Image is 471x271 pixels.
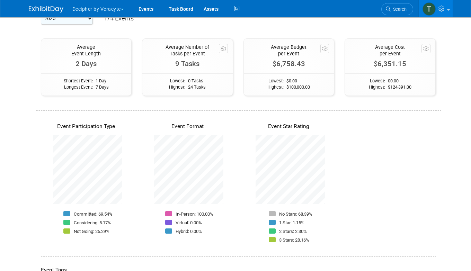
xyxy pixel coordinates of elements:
div: Event Star Rating [256,123,322,130]
img: Tony Alvarado [423,2,436,16]
a: Search [381,3,413,15]
td: Longest Event: [64,84,93,90]
td: Lowest: [369,78,385,84]
div: Event Format [154,123,221,130]
span: Search [391,7,407,12]
span: $ [286,78,289,83]
p: 2 Stars: 2.30% [279,228,307,234]
td: 7 Days [93,84,109,90]
p: In-Person: 100.00% [176,211,213,217]
span: $ [273,60,276,68]
div: 2 Days [41,59,132,69]
div: Event Participation Type [53,123,120,130]
p: Considering: 5.17% [74,220,111,226]
td: Highest: [267,84,284,90]
td: Shortest Event: [64,78,93,84]
p: 1 Star: 1.15% [279,220,304,226]
p: Virtual: 0.00% [176,220,202,226]
div: 6,758.43 [244,59,334,69]
p: 3 Stars: 28.16% [279,237,309,243]
div: Average Event Length [41,44,132,57]
span: $ [388,78,390,83]
td: Highest: [369,84,385,90]
span: $ [286,84,289,90]
td: 124,391.00 [385,84,411,90]
img: ExhibitDay [29,6,63,13]
p: Hybrid: 0.00% [176,228,202,234]
p: No Stars: 68.39% [279,211,312,217]
span: $ [388,84,390,90]
td: Lowest: [267,78,284,84]
td: 0 Tasks [185,78,206,84]
div: 174 Events [103,14,134,23]
span: $ [374,60,377,68]
p: Committed: 69.54% [74,211,113,217]
p: Not Going: 25.29% [74,228,109,234]
td: 100,000.00 [284,84,310,90]
td: 24 Tasks [185,84,206,90]
td: 0.00 [284,78,310,84]
td: 0.00 [385,78,411,84]
td: Highest: [169,84,185,90]
div: 6,351.15 [345,59,435,69]
td: Lowest: [169,78,185,84]
div: 9 Tasks [142,59,233,69]
td: 1 Day [93,78,109,84]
